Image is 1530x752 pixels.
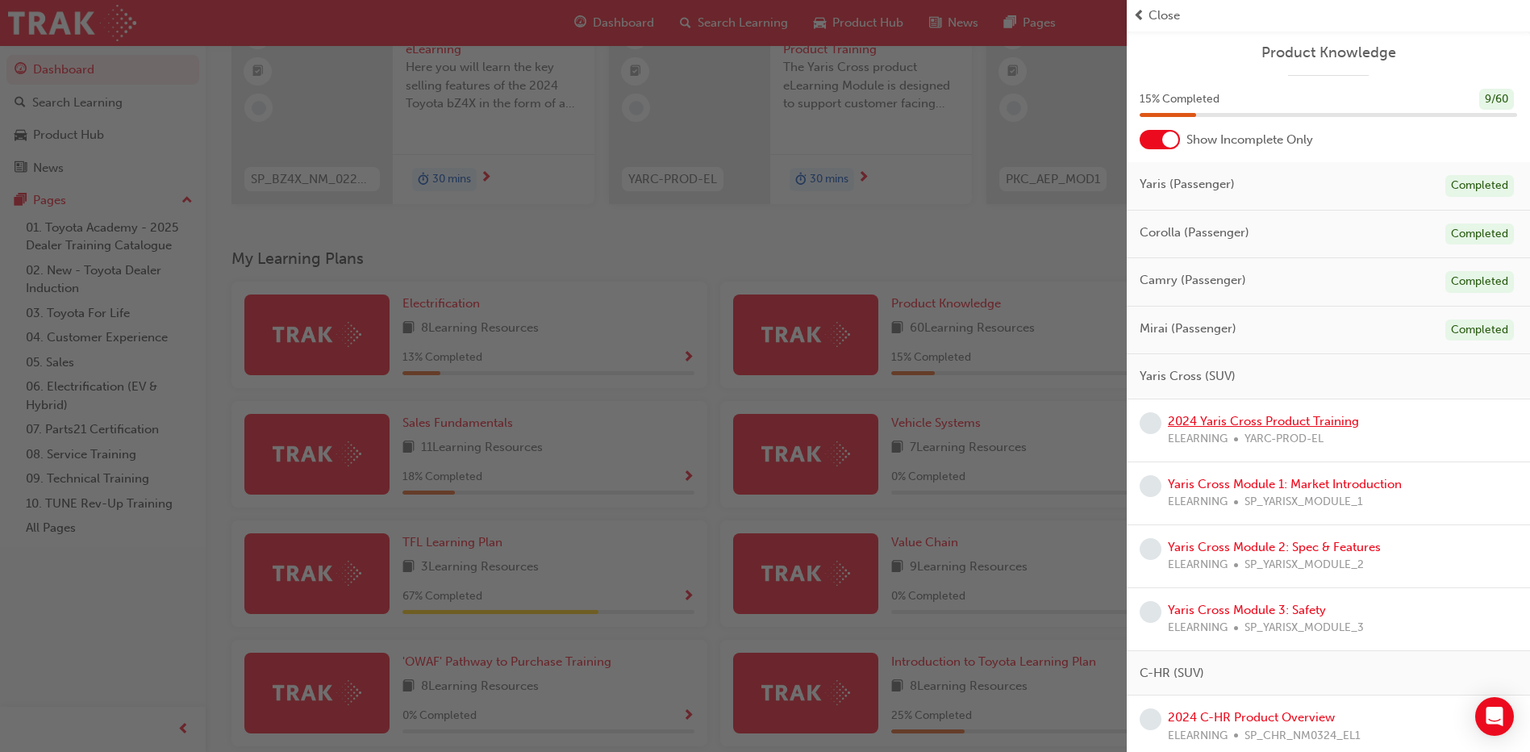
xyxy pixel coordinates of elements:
div: Open Intercom Messenger [1475,697,1514,736]
span: learningRecordVerb_NONE-icon [1140,412,1161,434]
div: Completed [1445,175,1514,197]
span: ELEARNING [1168,430,1228,449]
span: Show Incomplete Only [1186,131,1313,149]
span: Yaris (Passenger) [1140,175,1235,194]
span: SP_YARISX_MODULE_2 [1244,556,1364,574]
span: SP_YARISX_MODULE_1 [1244,493,1363,512]
button: prev-iconClose [1133,6,1524,25]
span: Close [1149,6,1180,25]
div: Completed [1445,271,1514,293]
div: 9 / 60 [1479,89,1514,111]
div: Completed [1445,224,1514,245]
span: 15 % Completed [1140,90,1219,109]
a: Product Knowledge [1140,44,1517,62]
a: Yaris Cross Module 2: Spec & Features [1168,540,1381,554]
span: Camry (Passenger) [1140,271,1246,290]
span: Yaris Cross (SUV) [1140,367,1236,386]
a: Yaris Cross Module 1: Market Introduction [1168,477,1402,491]
span: learningRecordVerb_NONE-icon [1140,601,1161,623]
span: C-HR (SUV) [1140,664,1204,683]
span: ELEARNING [1168,493,1228,512]
span: ELEARNING [1168,619,1228,637]
a: 2024 Yaris Cross Product Training [1168,414,1359,428]
span: ELEARNING [1168,556,1228,574]
span: learningRecordVerb_NONE-icon [1140,538,1161,560]
span: Mirai (Passenger) [1140,320,1236,338]
a: 2024 C-HR Product Overview [1168,710,1335,725]
div: Completed [1445,320,1514,341]
a: Yaris Cross Module 3: Safety [1168,603,1326,617]
span: ELEARNING [1168,727,1228,746]
span: prev-icon [1133,6,1145,25]
span: Corolla (Passenger) [1140,224,1249,242]
span: learningRecordVerb_NONE-icon [1140,475,1161,497]
span: SP_CHR_NM0324_EL1 [1244,727,1361,746]
span: SP_YARISX_MODULE_3 [1244,619,1364,637]
span: YARC-PROD-EL [1244,430,1324,449]
span: learningRecordVerb_NONE-icon [1140,708,1161,730]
